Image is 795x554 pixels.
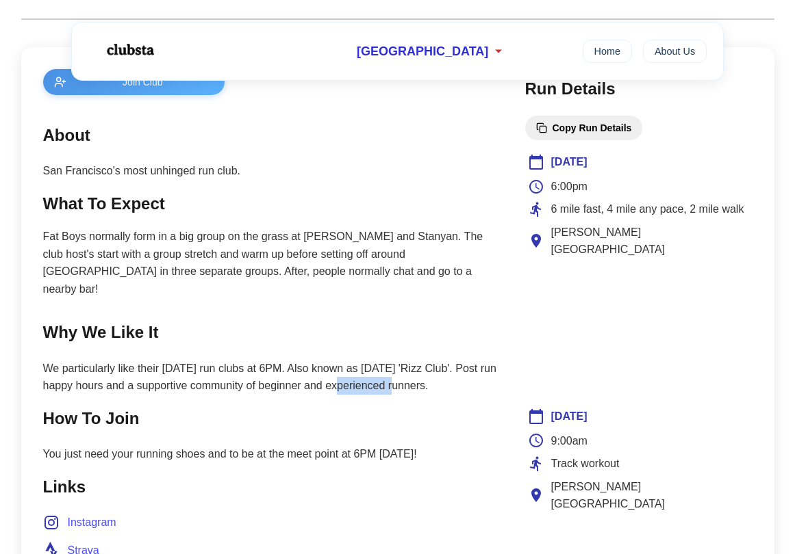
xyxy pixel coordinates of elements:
img: Logo [88,33,171,67]
h2: About [43,122,498,148]
p: You just need your running shoes and to be at the meet point at 6PM [DATE]! [43,445,498,463]
h2: What To Expect [43,191,498,217]
span: [DATE] [551,153,588,171]
span: [DATE] [551,408,588,425]
p: We particularly like their [DATE] run clubs at 6PM. Also known as [DATE] 'Rizz Club'. Post run ha... [43,360,498,395]
p: San Francisco's most unhinged run club. [43,162,498,180]
h2: Why We Like It [43,319,498,345]
span: Instagram [68,514,116,531]
a: Home [583,40,632,63]
span: [PERSON_NAME][GEOGRAPHIC_DATA] [551,478,750,513]
span: 6 mile fast, 4 mile any pace, 2 mile walk [551,200,744,218]
span: Track workout [551,455,620,473]
a: About Us [643,40,707,63]
span: 9:00am [551,432,588,450]
a: Instagram [43,514,116,531]
iframe: Club Location Map [528,272,750,375]
p: Fat Boys normally form in a big group on the grass at [PERSON_NAME] and Stanyan. The club host's ... [43,228,498,298]
span: [GEOGRAPHIC_DATA] [357,44,488,59]
button: Copy Run Details [525,116,643,140]
span: [PERSON_NAME][GEOGRAPHIC_DATA] [551,224,750,259]
h2: How To Join [43,406,498,432]
h2: Links [43,474,498,500]
span: 6:00pm [551,178,588,196]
